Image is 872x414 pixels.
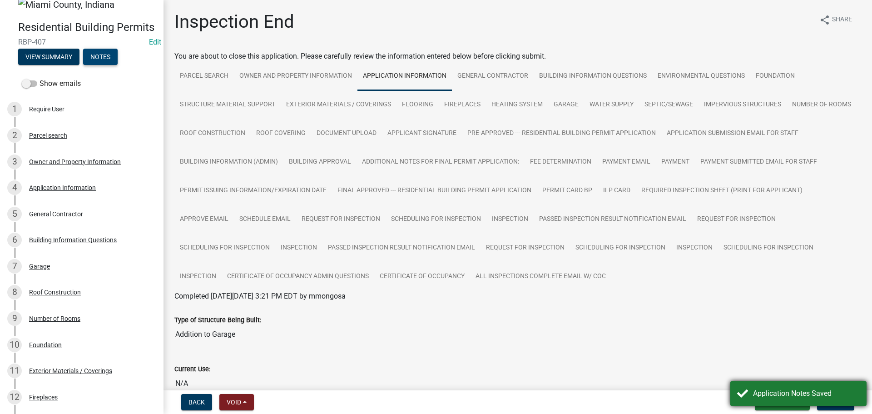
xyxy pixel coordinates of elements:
[29,211,83,217] div: General Contractor
[18,49,79,65] button: View Summary
[671,234,718,263] a: Inspection
[7,311,22,326] div: 9
[652,62,750,91] a: Environmental Questions
[251,119,311,148] a: Roof Covering
[174,234,275,263] a: Scheduling for Inspection
[7,233,22,247] div: 6
[396,90,439,120] a: Flooring
[7,207,22,221] div: 5
[174,148,283,177] a: Building Information (Admin)
[382,119,462,148] a: Applicant Signature
[357,62,452,91] a: Application Information
[7,338,22,352] div: 10
[29,394,58,400] div: Fireplaces
[636,176,808,205] a: Required Inspection Sheet (Print for Applicant)
[181,394,212,410] button: Back
[174,62,234,91] a: Parcel search
[661,119,804,148] a: Application Submission Email for Staff
[639,90,699,120] a: Septic/Sewage
[149,38,161,46] a: Edit
[548,90,584,120] a: Garage
[174,292,346,300] span: Completed [DATE][DATE] 3:21 PM EDT by mmongosa
[7,285,22,299] div: 8
[439,90,486,120] a: Fireplaces
[750,62,800,91] a: Foundation
[18,21,156,34] h4: Residential Building Permits
[7,102,22,116] div: 1
[537,176,598,205] a: Permit Card BP
[174,119,251,148] a: Roof Construction
[699,90,787,120] a: Impervious Structures
[7,390,22,404] div: 12
[322,234,481,263] a: Passed Inspection Result Notification Email
[29,106,64,112] div: Require User
[692,205,781,234] a: Request for Inspection
[281,90,396,120] a: Exterior Materials / Coverings
[149,38,161,46] wm-modal-confirm: Edit Application Number
[188,399,205,406] span: Back
[386,205,486,234] a: Scheduling for Inspection
[296,205,386,234] a: Request for Inspection
[570,234,671,263] a: Scheduling for Inspection
[174,317,261,324] label: Type of Structure Being Built:
[174,176,332,205] a: Permit Issuing Information/Expiration Date
[29,289,81,295] div: Roof Construction
[83,54,118,61] wm-modal-confirm: Notes
[29,132,67,139] div: Parcel search
[29,368,112,374] div: Exterior Materials / Coverings
[311,119,382,148] a: Document Upload
[7,155,22,169] div: 3
[234,205,296,234] a: Schedule Email
[29,159,121,165] div: Owner and Property Information
[486,90,548,120] a: Heating System
[222,262,374,291] a: Certificate of Occupancy Admin Questions
[374,262,470,291] a: Certificate of Occupancy
[819,15,830,25] i: share
[22,78,81,89] label: Show emails
[174,11,294,33] h1: Inspection End
[227,399,241,406] span: Void
[812,11,859,29] button: shareShare
[283,148,357,177] a: Building Approval
[695,148,822,177] a: Payment Submitted Email For Staff
[234,62,357,91] a: Owner and Property Information
[462,119,661,148] a: Pre-Approved --- Residential Building Permit Application
[18,54,79,61] wm-modal-confirm: Summary
[7,364,22,378] div: 11
[534,62,652,91] a: Building Information Questions
[174,90,281,120] a: Structure Material Support
[584,90,639,120] a: Water Supply
[525,148,597,177] a: Fee Determination
[174,205,234,234] a: Approve Email
[718,234,819,263] a: Scheduling for Inspection
[29,315,80,322] div: Number of Rooms
[83,49,118,65] button: Notes
[29,185,96,191] div: Application Information
[832,15,852,25] span: Share
[486,205,534,234] a: Inspection
[787,90,857,120] a: Number of Rooms
[481,234,570,263] a: Request for Inspection
[452,62,534,91] a: General Contractor
[598,176,636,205] a: ILP Card
[470,262,611,291] a: All Inspections Complete Email W/ COC
[332,176,537,205] a: FINAL Approved --- Residential Building Permit Application
[29,263,50,269] div: Garage
[534,205,692,234] a: Passed Inspection Result Notification Email
[597,148,656,177] a: Payment Email
[174,262,222,291] a: Inspection
[174,366,210,373] label: Current Use:
[7,180,22,195] div: 4
[219,394,254,410] button: Void
[18,38,145,46] span: RBP-407
[7,128,22,143] div: 2
[753,388,860,399] div: Application Notes Saved
[275,234,322,263] a: Inspection
[656,148,695,177] a: Payment
[29,237,117,243] div: Building Information Questions
[7,259,22,274] div: 7
[29,342,62,348] div: Foundation
[357,148,525,177] a: Additional Notes for Final Permit Application:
